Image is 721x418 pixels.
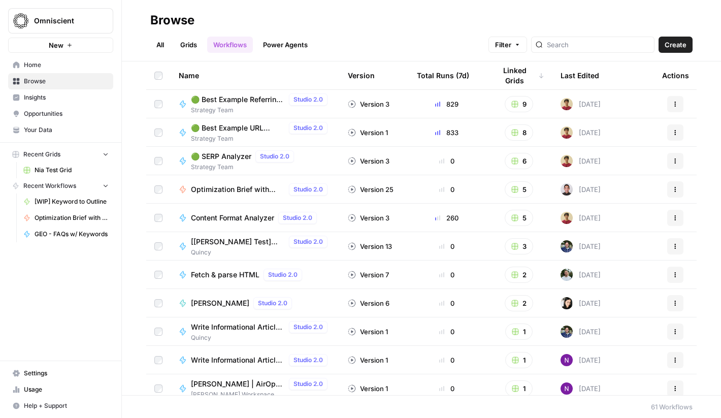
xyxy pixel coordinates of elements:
img: kedmmdess6i2jj5txyq6cw0yj4oc [561,382,573,395]
span: Insights [24,93,109,102]
div: Version 6 [348,298,389,308]
div: [DATE] [561,297,601,309]
a: 🟢 Best Example URL ExtractorStudio 2.0Strategy Team [179,122,332,143]
img: 2aj0zzttblp8szi0taxm0due3wj9 [561,155,573,167]
div: 0 [417,383,477,394]
div: Version 1 [348,355,388,365]
span: [WIP] Keyword to Outline [35,197,109,206]
span: Home [24,60,109,70]
a: Grids [174,37,203,53]
div: [DATE] [561,212,601,224]
button: 3 [505,238,533,254]
div: 0 [417,298,477,308]
span: Settings [24,369,109,378]
div: Version 3 [348,213,389,223]
span: GEO - FAQs w/ Keywords [35,230,109,239]
div: 0 [417,355,477,365]
a: Opportunities [8,106,113,122]
button: 5 [505,210,533,226]
button: 8 [505,124,533,141]
div: Total Runs (7d) [417,61,469,89]
span: Content Format Analyzer [191,213,274,223]
img: 75hb12q49v2rw0etush3tp3rm70q [561,297,573,309]
span: Quincy [191,333,332,342]
a: [PERSON_NAME]Studio 2.0 [179,297,332,309]
span: [PERSON_NAME] Workspace [191,390,332,399]
img: 2aj0zzttblp8szi0taxm0due3wj9 [561,126,573,139]
a: 🟢 Best Example Referring Domains FinderStudio 2.0Strategy Team [179,93,332,115]
div: Version 1 [348,327,388,337]
span: Studio 2.0 [260,152,289,161]
button: Help + Support [8,398,113,414]
span: Quincy [191,248,332,257]
span: Create [665,40,686,50]
span: Fetch & parse HTML [191,270,259,280]
input: Search [547,40,650,50]
span: 🟢 Best Example Referring Domains Finder [191,94,285,105]
button: 1 [505,380,533,397]
div: Last Edited [561,61,599,89]
a: Optimization Brief with Keyword & URLStudio 2.0 [179,183,332,196]
div: 260 [417,213,477,223]
span: 🟢 SERP Analyzer [191,151,251,162]
a: All [150,37,170,53]
div: [DATE] [561,354,601,366]
button: New [8,38,113,53]
div: 0 [417,327,477,337]
a: GEO - FAQs w/ Keywords [19,226,113,242]
div: Version 1 [348,383,388,394]
a: Optimization Brief with Keyword & URL [19,210,113,226]
div: Version 1 [348,127,388,138]
span: New [49,40,63,50]
span: Usage [24,385,109,394]
button: 6 [505,153,533,169]
div: Version 7 [348,270,389,280]
button: 2 [505,267,533,283]
div: [DATE] [561,155,601,167]
button: Create [659,37,693,53]
a: Nia Test Grid [19,162,113,178]
button: Recent Workflows [8,178,113,194]
div: Browse [150,12,194,28]
span: Nia Test Grid [35,166,109,175]
span: Strategy Team [191,106,332,115]
div: [DATE] [561,269,601,281]
button: 5 [505,181,533,198]
span: Studio 2.0 [293,379,323,389]
span: [[PERSON_NAME] Test] Keyword to Outline w/ Value Add [191,237,285,247]
span: Write Informational Article Outline [191,322,285,332]
div: Version 3 [348,99,389,109]
a: Content Format AnalyzerStudio 2.0 [179,212,332,224]
a: Home [8,57,113,73]
span: Optimization Brief with Keyword & URL [35,213,109,222]
div: 833 [417,127,477,138]
span: Strategy Team [191,163,298,172]
div: [DATE] [561,183,601,196]
span: Browse [24,77,109,86]
div: [DATE] [561,98,601,110]
img: 2aj0zzttblp8szi0taxm0due3wj9 [561,212,573,224]
span: Studio 2.0 [283,213,312,222]
span: Filter [495,40,511,50]
span: [PERSON_NAME] [191,298,249,308]
img: kedmmdess6i2jj5txyq6cw0yj4oc [561,354,573,366]
span: Studio 2.0 [293,356,323,365]
span: Studio 2.0 [293,95,323,104]
button: Workspace: Omniscient [8,8,113,34]
div: [DATE] [561,240,601,252]
div: Version 13 [348,241,392,251]
div: [DATE] [561,126,601,139]
div: 0 [417,270,477,280]
div: Name [179,61,332,89]
div: 0 [417,156,477,166]
a: Write Informational Article BodyStudio 2.0 [179,354,332,366]
div: 829 [417,99,477,109]
img: 2aj0zzttblp8szi0taxm0due3wj9 [561,98,573,110]
a: [[PERSON_NAME] Test] Keyword to Outline w/ Value AddStudio 2.0Quincy [179,236,332,257]
span: Strategy Team [191,134,332,143]
div: 0 [417,241,477,251]
a: Workflows [207,37,253,53]
button: Recent Grids [8,147,113,162]
span: Recent Workflows [23,181,76,190]
img: qu68pvt2p5lnei6irj3c6kz5ll1u [561,240,573,252]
